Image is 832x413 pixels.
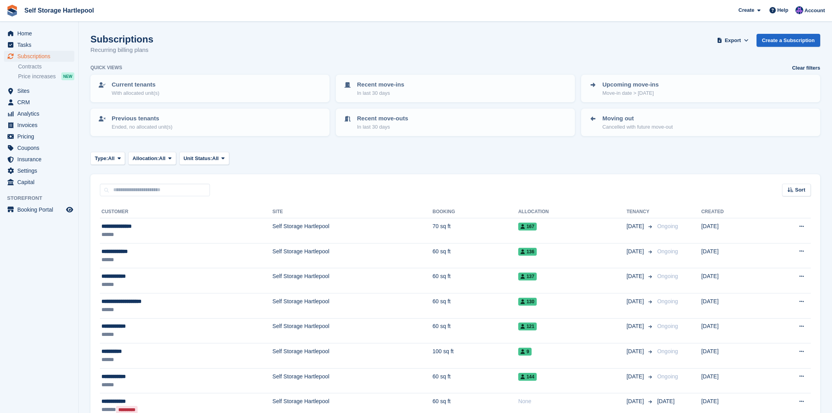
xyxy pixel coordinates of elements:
td: [DATE] [701,268,764,293]
span: Invoices [17,120,64,131]
td: [DATE] [701,243,764,268]
button: Allocation: All [128,152,176,165]
span: Tasks [17,39,64,50]
td: 100 sq ft [433,343,518,369]
span: Ongoing [657,348,678,354]
span: Allocation: [133,155,159,162]
button: Type: All [90,152,125,165]
td: Self Storage Hartlepool [272,343,433,369]
span: Export [725,37,741,44]
a: Create a Subscription [757,34,820,47]
p: Moving out [602,114,673,123]
td: 60 sq ft [433,293,518,318]
span: Insurance [17,154,64,165]
span: 121 [518,323,537,330]
td: Self Storage Hartlepool [272,293,433,318]
a: Recent move-ins In last 30 days [337,76,574,101]
a: Price increases NEW [18,72,74,81]
span: Coupons [17,142,64,153]
td: Self Storage Hartlepool [272,318,433,343]
span: 9 [518,348,532,356]
p: Cancelled with future move-out [602,123,673,131]
a: menu [4,131,74,142]
span: 130 [518,298,537,306]
span: Ongoing [657,298,678,304]
a: menu [4,51,74,62]
span: 136 [518,248,537,256]
a: menu [4,85,74,96]
th: Customer [100,206,272,218]
button: Export [716,34,750,47]
span: Account [804,7,825,15]
span: Booking Portal [17,204,64,215]
img: Sean Wood [795,6,803,14]
a: Contracts [18,63,74,70]
th: Allocation [518,206,627,218]
td: [DATE] [701,368,764,393]
span: Home [17,28,64,39]
p: Recent move-outs [357,114,408,123]
th: Site [272,206,433,218]
span: Ongoing [657,248,678,254]
span: Analytics [17,108,64,119]
div: None [518,397,627,406]
span: [DATE] [626,322,645,330]
span: All [159,155,166,162]
p: Move-in date > [DATE] [602,89,659,97]
span: Storefront [7,194,78,202]
p: Previous tenants [112,114,173,123]
span: Type: [95,155,108,162]
span: All [108,155,115,162]
span: Pricing [17,131,64,142]
td: Self Storage Hartlepool [272,218,433,243]
a: Current tenants With allocated unit(s) [91,76,329,101]
button: Unit Status: All [179,152,229,165]
a: Preview store [65,205,74,214]
span: All [212,155,219,162]
span: Ongoing [657,273,678,279]
th: Created [701,206,764,218]
h1: Subscriptions [90,34,153,44]
td: Self Storage Hartlepool [272,268,433,293]
span: Sites [17,85,64,96]
span: 144 [518,373,537,381]
span: Ongoing [657,323,678,329]
a: Previous tenants Ended, no allocated unit(s) [91,109,329,135]
span: Ongoing [657,373,678,380]
th: Booking [433,206,518,218]
span: [DATE] [626,272,645,280]
span: Unit Status: [184,155,212,162]
span: [DATE] [626,222,645,230]
span: 167 [518,223,537,230]
p: Recent move-ins [357,80,404,89]
a: menu [4,120,74,131]
span: [DATE] [626,297,645,306]
p: Upcoming move-ins [602,80,659,89]
span: 137 [518,273,537,280]
a: menu [4,28,74,39]
a: Recent move-outs In last 30 days [337,109,574,135]
span: Help [777,6,788,14]
td: 60 sq ft [433,268,518,293]
p: Ended, no allocated unit(s) [112,123,173,131]
p: Current tenants [112,80,159,89]
p: Recurring billing plans [90,46,153,55]
a: menu [4,142,74,153]
a: menu [4,97,74,108]
span: Ongoing [657,223,678,229]
a: Moving out Cancelled with future move-out [582,109,819,135]
td: [DATE] [701,343,764,369]
a: menu [4,204,74,215]
a: Upcoming move-ins Move-in date > [DATE] [582,76,819,101]
th: Tenancy [626,206,654,218]
td: 60 sq ft [433,243,518,268]
div: NEW [61,72,74,80]
td: [DATE] [701,293,764,318]
span: Settings [17,165,64,176]
td: 60 sq ft [433,318,518,343]
td: 70 sq ft [433,218,518,243]
span: CRM [17,97,64,108]
a: menu [4,165,74,176]
a: menu [4,154,74,165]
p: In last 30 days [357,123,408,131]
